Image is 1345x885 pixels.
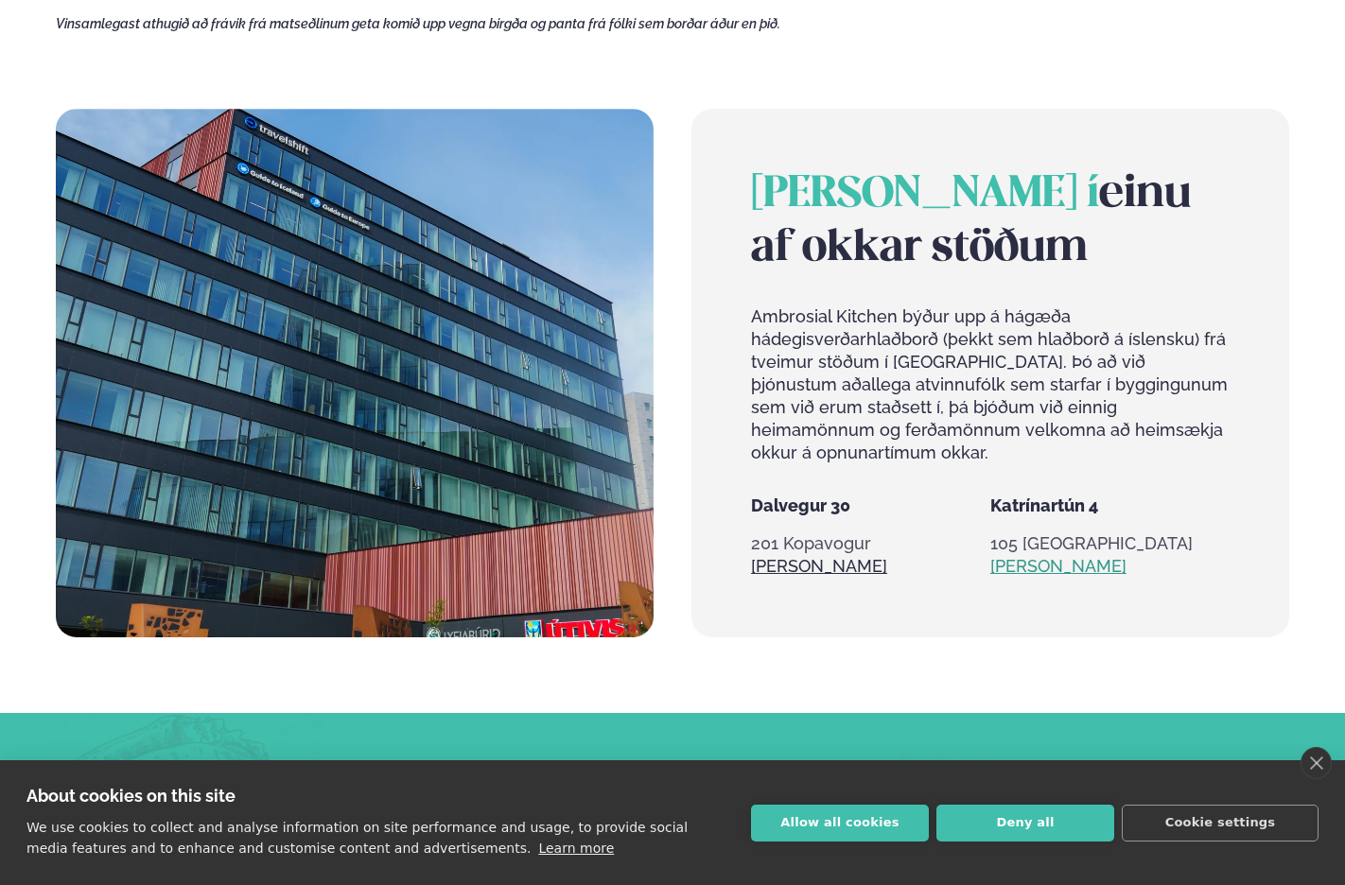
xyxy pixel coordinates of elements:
[26,820,688,856] p: We use cookies to collect and analyse information on site performance and usage, to provide socia...
[538,841,614,856] a: Learn more
[26,786,236,806] strong: About cookies on this site
[751,174,1099,216] span: [PERSON_NAME] í
[751,555,887,578] a: Sjá meira
[56,109,654,637] img: image alt
[990,555,1127,578] a: Sjá meira
[1122,805,1319,842] button: Cookie settings
[56,16,780,31] span: Vinsamlegast athugið að frávik frá matseðlinum geta komið upp vegna birgða og panta frá fólki sem...
[751,305,1230,464] p: Ambrosial Kitchen býður upp á hágæða hádegisverðarhlaðborð (þekkt sem hlaðborð á íslensku) frá tv...
[990,495,1230,517] h5: Katrínartún 4
[751,533,871,553] span: 201 Kopavogur
[936,805,1114,842] button: Deny all
[751,495,990,517] h5: Dalvegur 30
[751,168,1230,274] h2: einu af okkar stöðum
[1301,747,1332,779] a: close
[990,533,1193,553] span: 105 [GEOGRAPHIC_DATA]
[751,805,929,842] button: Allow all cookies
